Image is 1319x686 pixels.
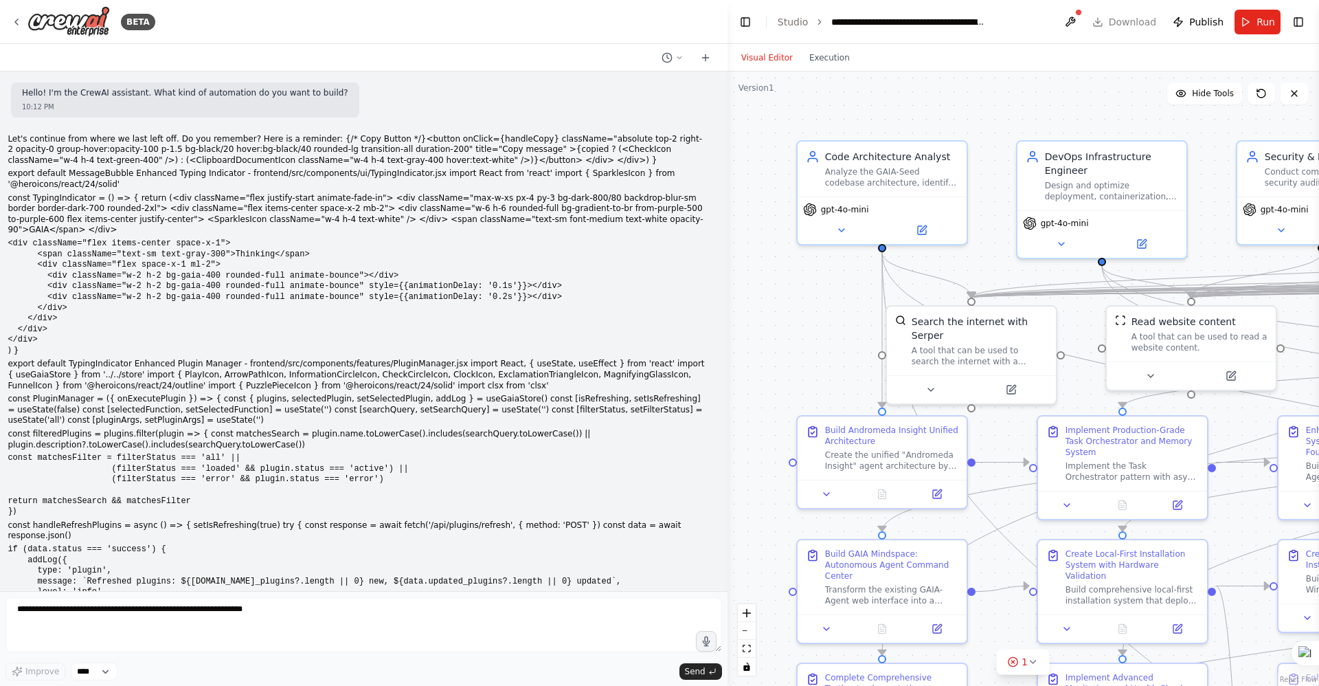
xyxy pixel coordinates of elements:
div: DevOps Infrastructure Engineer [1045,150,1178,177]
g: Edge from 3bcd9a35-f541-4575-a081-4e6aba2855fa to 694f6140-5bfe-4b5e-a7c4-56aa886ebb51 [1216,579,1270,593]
g: Edge from d941d0cb-1c14-465b-9a69-d43696c31785 to 3bcd9a35-f541-4575-a081-4e6aba2855fa [976,579,1029,599]
button: No output available [853,486,911,502]
g: Edge from 610c843d-4824-4ade-9338-037e0a3cf861 to 55b2f3eb-7ff6-439a-9238-51de1d56a2f1 [875,252,978,298]
div: Create Local-First Installation System with Hardware ValidationBuild comprehensive local-first in... [1037,539,1208,644]
div: Analyze the GAIA-Seed codebase architecture, identify patterns, dependencies, potential issues, a... [825,166,958,188]
img: Logo [27,6,110,37]
img: SerperDevTool [895,315,906,326]
button: Publish [1167,10,1229,34]
button: Hide left sidebar [736,12,755,32]
button: Switch to previous chat [656,49,689,66]
div: Code Architecture AnalystAnalyze the GAIA-Seed codebase architecture, identify patterns, dependen... [796,140,968,245]
p: ) } [8,346,705,357]
button: Open in side panel [914,486,961,502]
button: Run [1235,10,1281,34]
button: Hide Tools [1167,82,1242,104]
div: Build GAIA Mindspace: Autonomous Agent Command Center [825,549,958,582]
div: ScrapeWebsiteToolRead website contentA tool that can be used to read a website content. [1105,305,1277,391]
button: Click to speak your automation idea [696,631,717,652]
p: const PluginManager = ({ onExecutePlugin }) => { const { plugins, selectedPlugin, setSelectedPlug... [8,394,705,426]
div: Build GAIA Mindspace: Autonomous Agent Command CenterTransform the existing GAIA-Agent web interf... [796,539,968,644]
button: 1 [997,650,1050,675]
button: Open in side panel [1103,236,1181,252]
button: Open in side panel [1193,368,1270,384]
div: Create the unified "Andromeda Insight" agent architecture by consolidating GAIA-Seed, GAIA-Capita... [825,450,958,472]
button: Execution [801,49,858,66]
button: No output available [1093,621,1151,637]
span: gpt-4o-mini [1041,218,1089,229]
button: Open in side panel [1154,497,1202,513]
code: const matchesFilter = filterStatus === 'all' || (filterStatus === 'loaded' && plugin.status === '... [8,453,408,505]
button: Improve [5,663,65,681]
button: Send [679,663,722,680]
div: DevOps Infrastructure EngineerDesign and optimize deployment, containerization, CI/CD pipelines, ... [1016,140,1188,259]
div: Build comprehensive local-first installation system that deploys GAIA AI Agent directly on user's... [1066,584,1199,606]
div: BETA [121,14,155,30]
div: SerperDevToolSearch the internet with SerperA tool that can be used to search the internet with a... [886,305,1057,405]
img: ScrapeWebsiteTool [1115,315,1126,326]
button: zoom in [738,604,756,622]
div: Implement Production-Grade Task Orchestrator and Memory SystemImplement the Task Orchestrator pat... [1037,415,1208,520]
button: No output available [853,621,911,637]
a: React Flow attribution [1280,676,1317,683]
div: Implement Production-Grade Task Orchestrator and Memory System [1066,425,1199,458]
p: Let's continue from where we last left off. Do you remember? Here is a reminder: {/* Copy Button ... [8,134,705,166]
div: A tool that can be used to search the internet with a search_query. Supports different search typ... [912,345,1048,367]
button: zoom out [738,622,756,640]
button: Visual Editor [733,49,801,66]
g: Edge from 60f03013-ae14-4786-9021-fd7e11351d00 to a23b0d3a-ff18-439e-870b-a91c4345e853 [1095,266,1198,298]
span: Improve [25,666,59,677]
span: 1 [1022,655,1028,669]
div: 10:12 PM [22,102,348,112]
button: Start a new chat [695,49,717,66]
button: Open in side panel [973,381,1050,398]
div: Design and optimize deployment, containerization, CI/CD pipelines, and infrastructure for the GAI... [1045,180,1178,202]
p: const filteredPlugins = plugins.filter(plugin => { const matchesSearch = plugin.name.toLowerCase(... [8,429,705,450]
div: Implement the Task Orchestrator pattern with async task queue management, priority handling, and ... [1066,461,1199,483]
div: Build Andromeda Insight Unified Architecture [825,425,958,447]
div: Build Andromeda Insight Unified ArchitectureCreate the unified "Andromeda Insight" agent architec... [796,415,968,509]
button: Open in side panel [914,621,961,637]
div: Read website content [1131,315,1236,329]
div: Code Architecture Analyst [825,150,958,164]
p: export default TypingIndicator Enhanced Plugin Manager - frontend/src/components/features/PluginM... [8,359,705,391]
button: toggle interactivity [738,658,756,676]
a: Studio [778,16,809,27]
g: Edge from aa49d7cd-b559-470e-ad1d-11b81c57472c to ca7089d0-d894-4988-a8f4-62837f8f1de1 [1216,456,1270,469]
div: Search the internet with Serper [912,315,1048,342]
button: fit view [738,640,756,658]
div: A tool that can be used to read a website content. [1131,331,1267,353]
span: Hide Tools [1192,88,1234,99]
div: Version 1 [739,82,774,93]
code: <div className="flex items-center space-x-1"> <span className="text-sm text-gray-300">Thinking</s... [8,239,562,344]
div: Transform the existing GAIA-Agent web interface into a sophisticated "GAIA Mindspace" - an autono... [825,584,958,606]
span: gpt-4o-mini [821,204,869,215]
p: Hello! I'm the CrewAI assistant. What kind of automation do you want to build? [22,88,348,99]
span: gpt-4o-mini [1261,204,1309,215]
button: No output available [1093,497,1151,513]
span: Publish [1189,15,1224,29]
span: Send [685,666,706,677]
p: const TypingIndicator = () => { return ( <div className="flex justify-start animate-fade-in"> <di... [8,193,705,236]
span: Run [1256,15,1275,29]
p: export default MessageBubble Enhanced Typing Indicator - frontend/src/components/ui/TypingIndicat... [8,168,705,190]
p: const handleRefreshPlugins = async () => { setIsRefreshing(true) try { const response = await fet... [8,520,705,542]
div: Create Local-First Installation System with Hardware Validation [1066,549,1199,582]
g: Edge from 610c843d-4824-4ade-9338-037e0a3cf861 to 79caffb7-cd84-4138-9aff-7517cde832d7 [875,252,889,408]
button: Show right sidebar [1289,12,1308,32]
button: Open in side panel [1154,621,1202,637]
div: React Flow controls [738,604,756,676]
button: Open in side panel [883,222,961,239]
nav: breadcrumb [778,15,987,29]
g: Edge from 79caffb7-cd84-4138-9aff-7517cde832d7 to aa49d7cd-b559-470e-ad1d-11b81c57472c [976,456,1029,469]
p: }) [8,507,705,518]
